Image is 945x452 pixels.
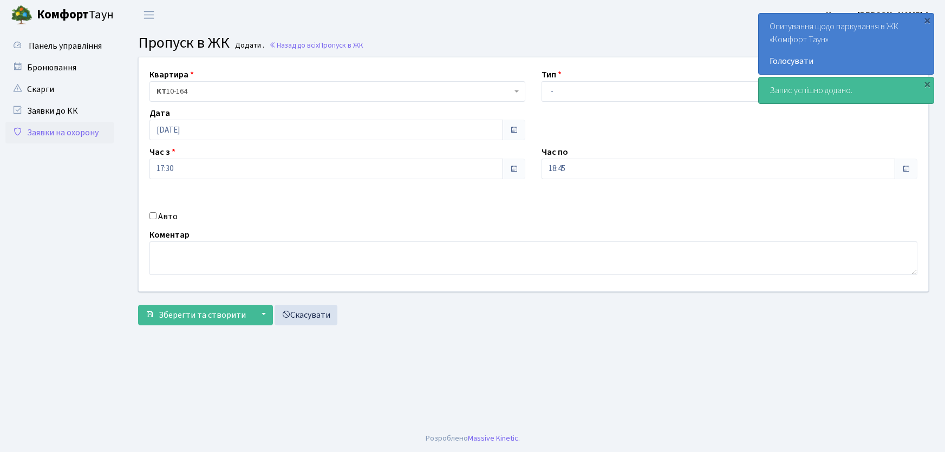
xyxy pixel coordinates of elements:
[826,9,932,21] b: Цитрус [PERSON_NAME] А.
[542,68,562,81] label: Тип
[759,14,934,74] div: Опитування щодо паркування в ЖК «Комфорт Таун»
[275,305,337,325] a: Скасувати
[5,57,114,78] a: Бронювання
[759,77,934,103] div: Запис успішно додано.
[29,40,102,52] span: Панель управління
[319,40,363,50] span: Пропуск в ЖК
[770,55,923,68] a: Голосувати
[135,6,162,24] button: Переключити навігацію
[158,210,178,223] label: Авто
[157,86,512,97] span: <b>КТ</b>&nbsp;&nbsp;&nbsp;&nbsp;10-164
[149,146,175,159] label: Час з
[149,68,194,81] label: Квартира
[5,122,114,143] a: Заявки на охорону
[138,305,253,325] button: Зберегти та створити
[138,32,230,54] span: Пропуск в ЖК
[542,146,568,159] label: Час по
[37,6,89,23] b: Комфорт
[922,78,933,89] div: ×
[5,78,114,100] a: Скарги
[426,433,520,444] div: Розроблено .
[11,4,32,26] img: logo.png
[159,309,246,321] span: Зберегти та створити
[149,228,190,241] label: Коментар
[826,9,932,22] a: Цитрус [PERSON_NAME] А.
[5,100,114,122] a: Заявки до КК
[468,433,518,444] a: Massive Kinetic
[269,40,363,50] a: Назад до всіхПропуск в ЖК
[149,81,525,102] span: <b>КТ</b>&nbsp;&nbsp;&nbsp;&nbsp;10-164
[37,6,114,24] span: Таун
[922,15,933,25] div: ×
[5,35,114,57] a: Панель управління
[149,107,170,120] label: Дата
[233,41,264,50] small: Додати .
[157,86,166,97] b: КТ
